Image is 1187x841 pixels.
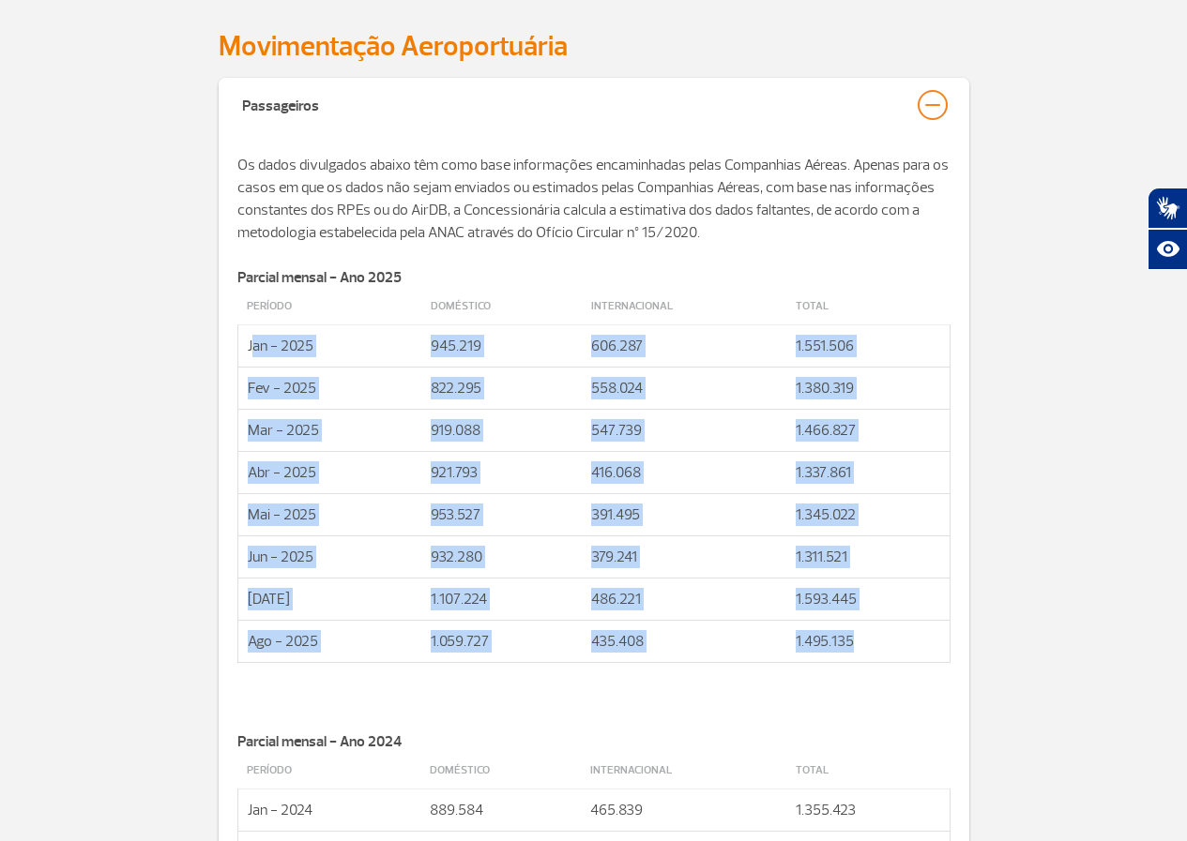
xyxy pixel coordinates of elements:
[420,789,581,832] td: 889.584
[421,368,582,410] td: 822.295
[247,763,292,777] strong: Período
[786,325,950,368] td: 1.551.506
[582,452,786,494] td: 416.068
[786,494,950,536] td: 1.345.022
[237,368,421,410] td: Fev - 2025
[237,494,421,536] td: Mai - 2025
[786,578,950,621] td: 1.593.445
[237,732,402,751] strong: Parcial mensal - Ano 2024
[237,410,421,452] td: Mar - 2025
[237,789,420,832] td: Jan - 2024
[241,89,947,121] button: Passageiros
[421,410,582,452] td: 919.088
[582,536,786,578] td: 379.241
[796,763,829,777] strong: Total
[237,325,421,368] td: Jan - 2025
[1148,188,1187,229] button: Abrir tradutor de língua de sinais.
[786,621,950,663] td: 1.495.135
[219,29,969,64] h2: Movimentação Aeroportuária
[786,789,950,832] td: 1.355.423
[581,789,785,832] td: 465.839
[582,368,786,410] td: 558.024
[1148,229,1187,270] button: Abrir recursos assistivos.
[421,621,582,663] td: 1.059.727
[582,494,786,536] td: 391.495
[796,299,829,313] strong: Total
[421,494,582,536] td: 953.527
[582,578,786,621] td: 486.221
[1148,188,1187,270] div: Plugin de acessibilidade da Hand Talk.
[421,578,582,621] td: 1.107.224
[237,621,421,663] td: Ago - 2025
[247,299,292,313] strong: Período
[786,410,950,452] td: 1.466.827
[237,578,421,621] td: [DATE]
[786,368,950,410] td: 1.380.319
[421,536,582,578] td: 932.280
[431,299,491,313] strong: Doméstico
[590,763,672,777] strong: Internacional
[582,621,786,663] td: 435.408
[582,325,786,368] td: 606.287
[582,410,786,452] td: 547.739
[237,154,951,266] p: Os dados divulgados abaixo têm como base informações encaminhadas pelas Companhias Aéreas. Apenas...
[591,299,673,313] strong: Internacional
[430,763,490,777] strong: Doméstico
[786,536,950,578] td: 1.311.521
[421,452,582,494] td: 921.793
[786,452,950,494] td: 1.337.861
[237,536,421,578] td: Jun - 2025
[421,325,582,368] td: 945.219
[242,90,319,116] div: Passageiros
[237,268,402,287] strong: Parcial mensal - Ano 2025
[237,452,421,494] td: Abr - 2025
